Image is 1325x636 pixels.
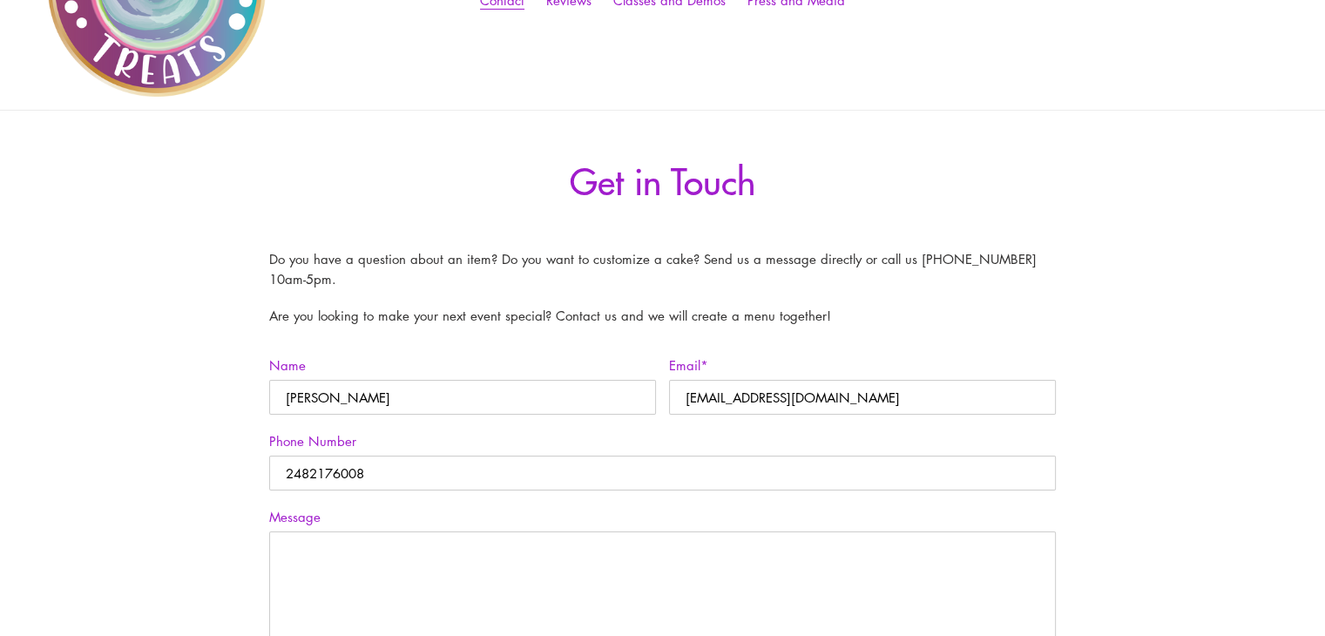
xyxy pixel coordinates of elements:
label: Name [269,355,656,376]
label: Phone Number [269,431,1056,451]
p: Do you have a question about an item? Do you want to customize a cake? Send us a message directly... [269,249,1056,288]
label: Email [669,355,1056,376]
label: Message [269,507,1056,527]
p: Are you looking to make your next event special? Contact us and we will create a menu together! [269,306,1056,326]
h1: Get in Touch [269,159,1056,201]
